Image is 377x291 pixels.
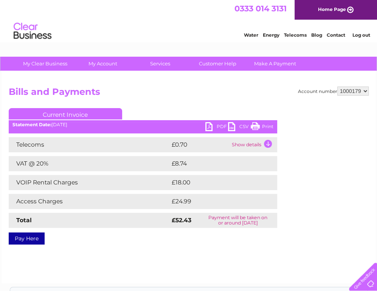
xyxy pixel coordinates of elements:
[205,122,228,133] a: PDF
[9,232,45,245] a: Pay Here
[13,20,52,43] img: logo.png
[170,175,262,190] td: £18.00
[14,57,76,71] a: My Clear Business
[9,194,170,209] td: Access Charges
[228,122,251,133] a: CSV
[9,122,277,127] div: [DATE]
[129,57,191,71] a: Services
[10,4,368,37] div: Clear Business is a trading name of Verastar Limited (registered in [GEOGRAPHIC_DATA] No. 3667643...
[9,108,122,119] a: Current Invoice
[172,217,191,224] strong: £52.43
[12,122,51,127] b: Statement Date:
[9,175,170,190] td: VOIP Rental Charges
[9,156,170,171] td: VAT @ 20%
[352,32,370,38] a: Log out
[170,156,259,171] td: £8.74
[244,32,258,38] a: Water
[284,32,307,38] a: Telecoms
[186,57,249,71] a: Customer Help
[199,213,277,228] td: Payment will be taken on or around [DATE]
[230,137,277,152] td: Show details
[298,87,369,96] div: Account number
[71,57,134,71] a: My Account
[170,137,230,152] td: £0.70
[244,57,306,71] a: Make A Payment
[170,194,262,209] td: £24.99
[9,137,170,152] td: Telecoms
[9,87,369,101] h2: Bills and Payments
[16,217,32,224] strong: Total
[234,4,287,13] a: 0333 014 3131
[311,32,322,38] a: Blog
[263,32,279,38] a: Energy
[327,32,345,38] a: Contact
[251,122,273,133] a: Print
